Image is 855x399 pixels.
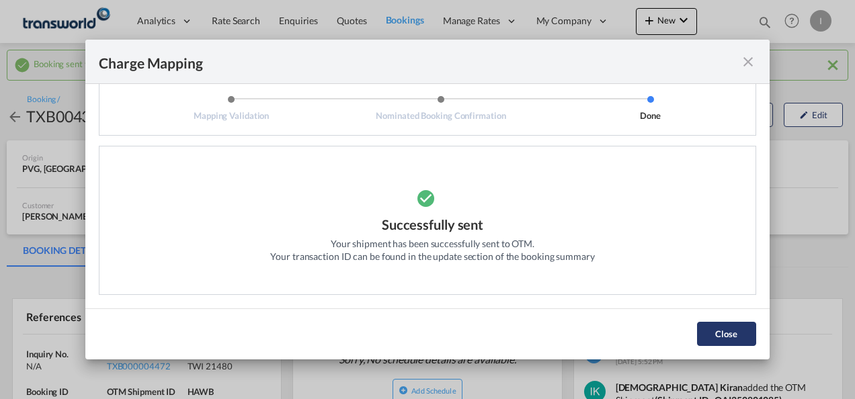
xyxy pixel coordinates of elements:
li: Mapping Validation [126,95,336,122]
md-icon: icon-close fg-AAA8AD cursor [740,54,756,70]
div: Your transaction ID can be found in the update section of the booking summary [270,250,594,263]
body: Editor, editor2 [13,13,233,28]
div: Successfully sent [382,215,483,237]
li: Nominated Booking Confirmation [336,95,546,122]
div: Your shipment has been successfully sent to OTM. [331,237,534,251]
button: Close [697,322,756,346]
div: Charge Mapping [99,53,203,70]
md-dialog: Mapping ValidationNominated Booking ... [85,40,770,359]
md-icon: icon-checkbox-marked-circle [416,181,450,215]
li: Done [546,95,756,122]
